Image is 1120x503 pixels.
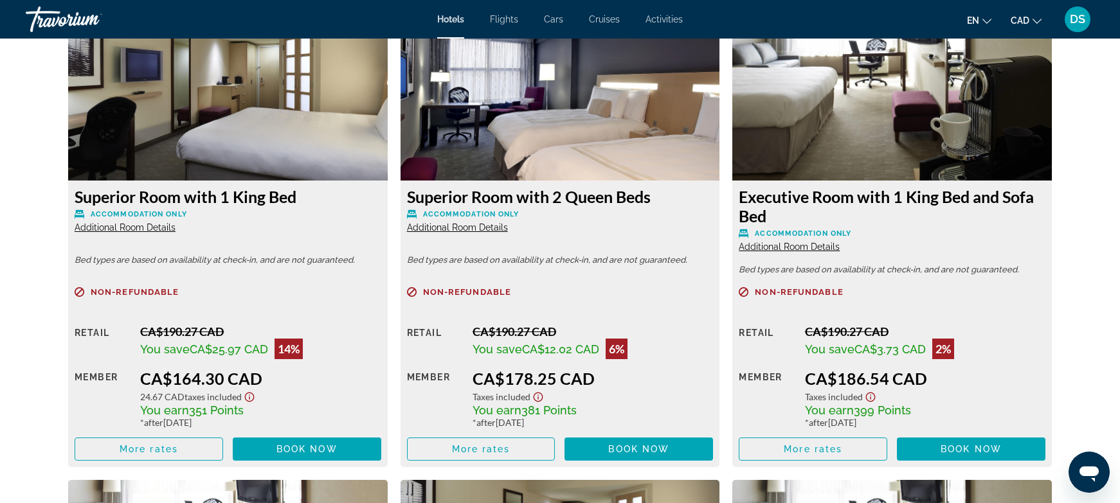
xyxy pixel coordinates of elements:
div: Domain Overview [49,76,115,84]
button: Show Taxes and Fees disclaimer [242,388,257,403]
div: Member [407,369,463,428]
h3: Superior Room with 2 Queen Beds [407,187,714,206]
button: More rates [75,437,223,461]
span: after [476,417,496,428]
span: You earn [140,403,189,417]
div: Member [75,369,131,428]
span: 381 Points [521,403,577,417]
span: Non-refundable [755,288,843,296]
a: Cruises [589,14,620,24]
span: CAD [1011,15,1029,26]
a: Travorium [26,3,154,36]
img: Superior Room with 2 Queen Beds [401,20,720,181]
div: Retail [75,324,131,359]
button: Change language [967,11,991,30]
img: tab_keywords_by_traffic_grey.svg [128,75,138,85]
span: after [809,417,828,428]
span: CA$3.73 CAD [854,342,926,356]
div: * [DATE] [140,417,381,428]
span: Taxes included [805,391,863,402]
span: CA$12.02 CAD [522,342,599,356]
span: Additional Room Details [407,222,508,233]
a: Activities [646,14,683,24]
span: Book now [276,444,338,454]
span: Taxes included [473,391,530,402]
button: More rates [407,437,555,461]
span: 351 Points [189,403,244,417]
div: CA$190.27 CAD [805,324,1045,339]
span: en [967,15,979,26]
div: v 4.0.25 [36,21,63,31]
div: Member [739,369,795,428]
span: More rates [452,444,510,454]
button: User Menu [1061,6,1094,33]
button: Change currency [1011,11,1042,30]
div: 2% [932,339,954,359]
button: Show Taxes and Fees disclaimer [530,388,546,403]
span: More rates [120,444,178,454]
div: CA$190.27 CAD [140,324,381,339]
iframe: Button to launch messaging window [1069,452,1110,493]
span: You save [140,342,190,356]
div: Retail [739,324,795,359]
p: Bed types are based on availability at check-in, and are not guaranteed. [75,256,381,265]
div: * [DATE] [473,417,713,428]
span: Book now [608,444,669,454]
div: 6% [606,339,628,359]
div: CA$178.25 CAD [473,369,713,388]
span: Taxes included [185,391,242,402]
button: Book now [897,437,1045,461]
img: Executive Room with 1 King Bed and Sofa Bed [732,20,1052,181]
p: Bed types are based on availability at check-in, and are not guaranteed. [739,265,1045,274]
span: You save [473,342,522,356]
h3: Executive Room with 1 King Bed and Sofa Bed [739,187,1045,225]
div: CA$186.54 CAD [805,369,1045,388]
button: Book now [565,437,713,461]
span: 399 Points [854,403,911,417]
a: Flights [490,14,518,24]
div: 14% [275,339,303,359]
span: More rates [784,444,842,454]
span: Additional Room Details [739,242,840,252]
h3: Superior Room with 1 King Bed [75,187,381,206]
span: Book now [941,444,1002,454]
span: Non-refundable [91,288,179,296]
div: Retail [407,324,463,359]
img: logo_orange.svg [21,21,31,31]
a: Hotels [437,14,464,24]
span: 24.67 CAD [140,391,185,402]
span: You earn [805,403,854,417]
div: * [DATE] [805,417,1045,428]
a: Cars [544,14,563,24]
button: Show Taxes and Fees disclaimer [863,388,878,403]
img: Superior Room with 1 King Bed [68,20,388,181]
span: You save [805,342,854,356]
span: Non-refundable [423,288,511,296]
img: tab_domain_overview_orange.svg [35,75,45,85]
div: CA$164.30 CAD [140,369,381,388]
span: DS [1070,13,1085,26]
img: website_grey.svg [21,33,31,44]
span: Accommodation Only [91,210,187,218]
span: after [144,417,163,428]
span: CA$25.97 CAD [190,342,268,356]
span: Accommodation Only [755,229,851,238]
div: CA$190.27 CAD [473,324,713,339]
span: You earn [473,403,521,417]
p: Bed types are based on availability at check-in, and are not guaranteed. [407,256,714,265]
div: Keywords by Traffic [142,76,217,84]
div: Domain: [DOMAIN_NAME] [33,33,141,44]
span: Accommodation Only [423,210,519,218]
button: Book now [233,437,381,461]
span: Additional Room Details [75,222,176,233]
button: More rates [739,437,887,461]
